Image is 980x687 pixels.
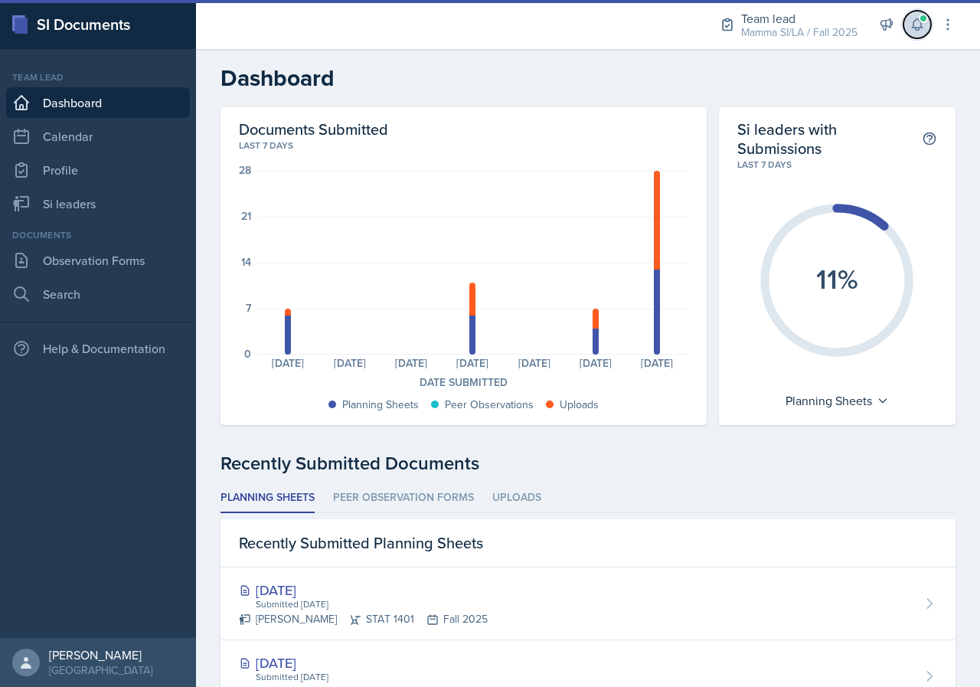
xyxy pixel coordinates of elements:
[6,279,190,309] a: Search
[6,87,190,118] a: Dashboard
[737,119,922,158] h2: Si leaders with Submissions
[778,388,897,413] div: Planning Sheets
[254,597,488,611] div: Submitted [DATE]
[6,188,190,219] a: Si leaders
[220,64,955,92] h2: Dashboard
[816,258,858,298] text: 11%
[241,211,251,221] div: 21
[257,358,318,368] div: [DATE]
[381,358,442,368] div: [DATE]
[565,358,626,368] div: [DATE]
[6,228,190,242] div: Documents
[318,358,380,368] div: [DATE]
[239,119,688,139] h2: Documents Submitted
[6,155,190,185] a: Profile
[737,158,937,172] div: Last 7 days
[241,257,251,267] div: 14
[246,303,251,313] div: 7
[49,647,152,662] div: [PERSON_NAME]
[254,670,488,684] div: Submitted [DATE]
[220,483,315,513] li: Planning Sheets
[49,662,152,678] div: [GEOGRAPHIC_DATA]
[244,348,251,359] div: 0
[220,568,955,640] a: [DATE] Submitted [DATE] [PERSON_NAME]STAT 1401Fall 2025
[239,375,688,391] div: Date Submitted
[342,397,419,413] div: Planning Sheets
[220,519,955,568] div: Recently Submitted Planning Sheets
[239,580,488,600] div: [DATE]
[6,70,190,84] div: Team lead
[6,245,190,276] a: Observation Forms
[560,397,599,413] div: Uploads
[492,483,541,513] li: Uploads
[741,9,857,28] div: Team lead
[333,483,474,513] li: Peer Observation Forms
[239,165,251,175] div: 28
[626,358,688,368] div: [DATE]
[239,611,488,627] div: [PERSON_NAME] STAT 1401 Fall 2025
[239,139,688,152] div: Last 7 days
[6,333,190,364] div: Help & Documentation
[220,450,955,477] div: Recently Submitted Documents
[239,653,488,673] div: [DATE]
[445,397,534,413] div: Peer Observations
[6,121,190,152] a: Calendar
[741,25,857,41] div: Mamma SI/LA / Fall 2025
[442,358,503,368] div: [DATE]
[504,358,565,368] div: [DATE]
